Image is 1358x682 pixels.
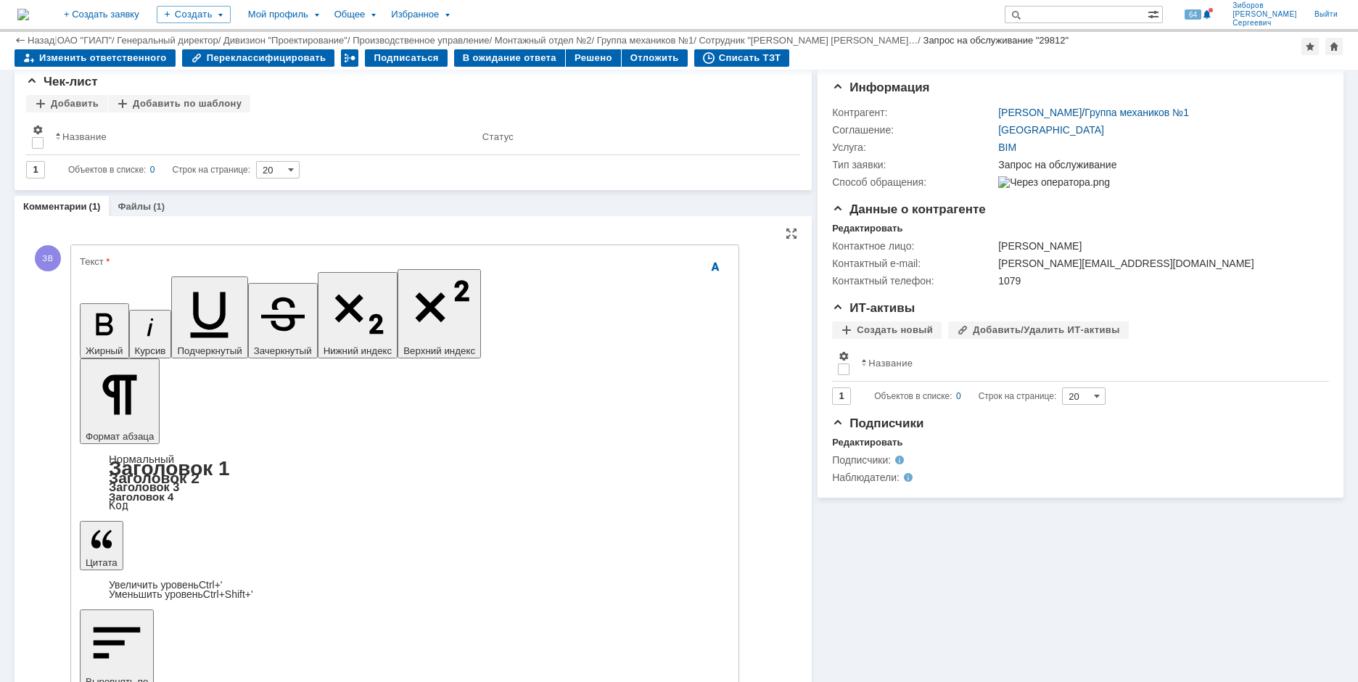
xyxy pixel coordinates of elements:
span: [PERSON_NAME] [1233,10,1297,19]
div: (1) [89,201,101,212]
div: Запрос на обслуживание "29812" [923,35,1069,46]
span: Скрыть панель инструментов [707,258,724,276]
div: / [699,35,923,46]
div: Соглашение: [832,124,995,136]
div: | [54,34,57,45]
a: Файлы [118,201,151,212]
div: Название [62,131,107,142]
span: Верхний индекс [403,345,475,356]
span: Ctrl+' [199,579,223,591]
button: Цитата [80,521,123,570]
a: BIM [998,141,1016,153]
button: Нижний индекс [318,272,398,358]
th: Название [49,118,477,155]
a: Производственное управление [353,35,489,46]
li: Исправил ошибку генерации изометрического чертежа для линий, содержащих кран шаровой [41,28,212,62]
span: Цитата [86,557,118,568]
i: Строк на странице: [874,387,1056,405]
a: Группа механиков №1 [1085,107,1189,118]
span: Настройки [838,350,849,362]
div: Контрагент: [832,107,995,118]
a: Группа механиков №1 [597,35,694,46]
a: Заголовок 4 [109,490,173,503]
div: Услуга: [832,141,995,153]
div: Тип заявки: [832,159,995,170]
div: 0 [150,161,155,178]
div: Редактировать [832,437,902,448]
a: ОАО "ГИАП" [57,35,112,46]
span: Ctrl+Shift+' [203,588,253,600]
span: Подчеркнутый [177,345,242,356]
div: / [117,35,223,46]
a: Перейти на домашнюю страницу [17,9,29,20]
span: Сергеевич [1233,19,1297,28]
button: Зачеркнутый [248,283,318,358]
a: [GEOGRAPHIC_DATA] [998,124,1104,136]
p: Решение: [6,6,212,17]
i: Строк на странице: [68,161,250,178]
div: (1) [153,201,165,212]
li: Исправил настройки отчётов. Добавил вывод во второй столбец слово электропривод для кранов с элек... [41,62,212,120]
div: Редактировать [832,223,902,234]
span: Зачеркнутый [254,345,312,356]
span: Объектов в списке: [874,391,952,401]
a: Decrease [109,588,253,600]
div: Текст [80,257,727,266]
a: Нормальный [109,453,174,465]
a: Заголовок 1 [109,457,230,480]
span: Жирный [86,345,123,356]
a: Комментарии [23,201,87,212]
span: Формат абзаца [86,431,154,442]
span: Подписчики [832,416,923,430]
a: [PERSON_NAME] [998,107,1082,118]
img: logo [17,9,29,20]
button: Формат абзаца [80,358,160,444]
span: Настройки [32,124,44,136]
a: Заголовок 2 [109,469,199,486]
div: Добавить в избранное [1301,38,1319,55]
span: 64 [1185,9,1201,20]
span: Чек-лист [26,75,98,89]
span: Расширенный поиск [1148,7,1162,20]
div: Название [868,358,913,369]
button: Подчеркнутый [171,276,247,358]
div: Подписчики: [832,454,978,466]
div: Запрос на обслуживание [998,159,1321,170]
div: Цитата [80,580,730,599]
span: Данные о контрагенте [832,202,986,216]
div: Работа с массовостью [341,49,358,67]
span: Зиборов [1233,1,1297,10]
div: Формат абзаца [80,454,730,511]
span: Объектов в списке: [68,165,146,175]
div: Сделать домашней страницей [1325,38,1343,55]
div: / [223,35,353,46]
div: Наблюдатели: [832,472,978,483]
div: / [353,35,495,46]
button: Курсив [129,310,172,358]
div: 0 [956,387,961,405]
div: / [57,35,118,46]
button: Жирный [80,303,129,358]
a: Сотрудник "[PERSON_NAME] [PERSON_NAME]… [699,35,918,46]
span: Информация [832,81,929,94]
div: На всю страницу [786,228,797,239]
div: Контактный телефон: [832,275,995,287]
span: ИТ-активы [832,301,915,315]
div: Контактное лицо: [832,240,995,252]
button: Верхний индекс [398,269,481,358]
div: 1079 [998,275,1321,287]
a: Заголовок 3 [109,480,179,493]
a: Генеральный директор [117,35,218,46]
a: Дивизион "Проектирование" [223,35,347,46]
a: Монтажный отдел №2 [495,35,592,46]
div: / [597,35,699,46]
div: Статус [482,131,514,142]
div: [PERSON_NAME] [998,240,1321,252]
img: Через оператора.png [998,176,1110,188]
div: Контактный e-mail: [832,258,995,269]
a: Назад [28,35,54,46]
div: [PERSON_NAME][EMAIL_ADDRESS][DOMAIN_NAME] [998,258,1321,269]
div: / [998,107,1189,118]
div: / [495,35,597,46]
div: Способ обращения: [832,176,995,188]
